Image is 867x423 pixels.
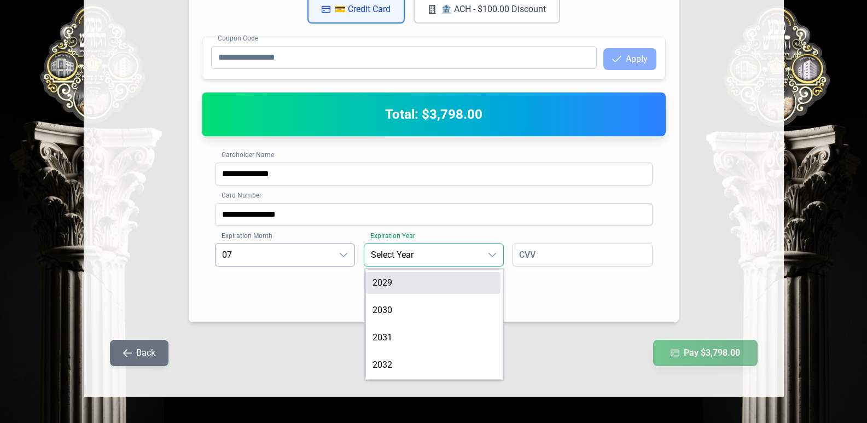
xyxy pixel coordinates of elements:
[481,244,503,266] div: dropdown trigger
[366,327,501,349] li: 2031
[653,340,758,366] button: Pay $3,798.00
[215,106,653,123] h2: Total: $3,798.00
[373,277,392,288] span: 2029
[366,299,501,321] li: 2030
[366,272,501,294] li: 2029
[216,244,333,266] span: 07
[110,340,168,366] button: Back
[373,305,392,315] span: 2030
[373,332,392,343] span: 2031
[333,244,354,266] div: dropdown trigger
[603,48,656,70] button: Apply
[364,244,481,266] span: Select Year
[366,354,501,376] li: 2032
[373,360,392,370] span: 2032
